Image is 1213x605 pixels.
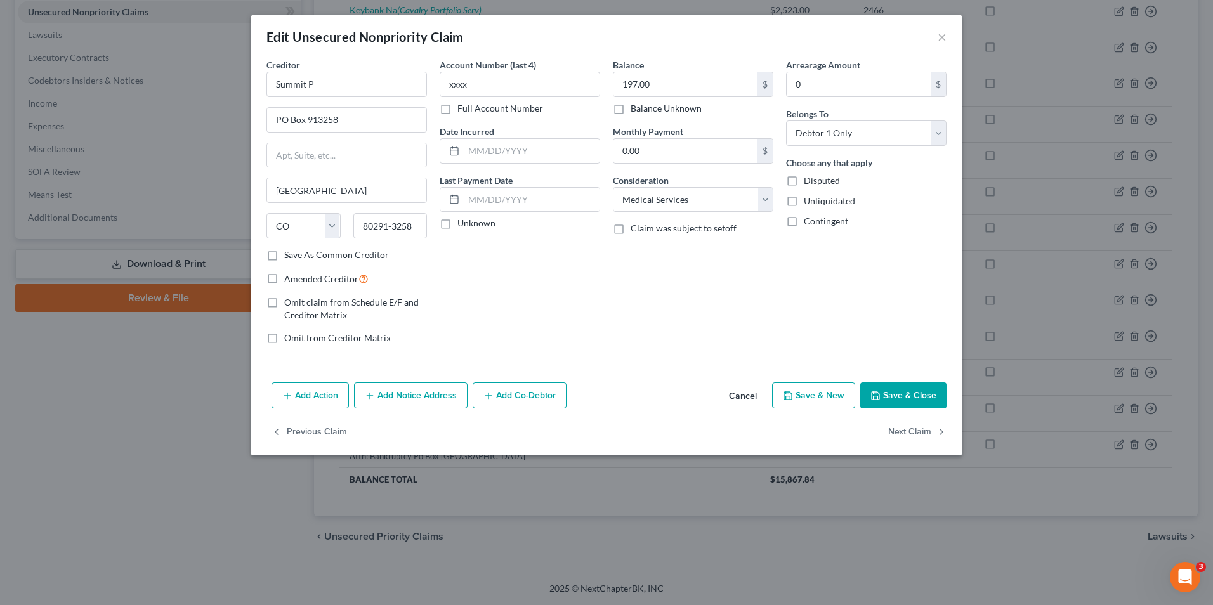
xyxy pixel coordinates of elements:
iframe: Intercom live chat [1170,562,1200,592]
span: Claim was subject to setoff [631,223,737,233]
input: 0.00 [613,72,757,96]
label: Full Account Number [457,102,543,115]
button: Previous Claim [272,419,347,445]
button: Cancel [719,384,767,409]
button: Add Co-Debtor [473,382,567,409]
button: × [938,29,947,44]
input: MM/DD/YYYY [464,139,600,163]
span: Omit claim from Schedule E/F and Creditor Matrix [284,297,419,320]
span: Omit from Creditor Matrix [284,332,391,343]
span: Unliquidated [804,195,855,206]
span: Disputed [804,175,840,186]
button: Save & New [772,382,855,409]
label: Balance [613,58,644,72]
label: Consideration [613,174,669,187]
label: Last Payment Date [440,174,513,187]
div: $ [757,139,773,163]
div: $ [931,72,946,96]
input: Apt, Suite, etc... [267,143,426,167]
input: 0.00 [613,139,757,163]
span: Belongs To [786,108,829,119]
button: Add Action [272,382,349,409]
span: Contingent [804,216,848,226]
label: Account Number (last 4) [440,58,536,72]
label: Monthly Payment [613,125,683,138]
label: Unknown [457,217,495,230]
input: Enter city... [267,178,426,202]
button: Save & Close [860,382,947,409]
label: Date Incurred [440,125,494,138]
div: Edit Unsecured Nonpriority Claim [266,28,464,46]
input: XXXX [440,72,600,97]
label: Balance Unknown [631,102,702,115]
input: 0.00 [787,72,931,96]
span: 3 [1196,562,1206,572]
span: Amended Creditor [284,273,358,284]
span: Creditor [266,60,300,70]
input: Search creditor by name... [266,72,427,97]
button: Next Claim [888,419,947,445]
label: Arrearage Amount [786,58,860,72]
label: Save As Common Creditor [284,249,389,261]
button: Add Notice Address [354,382,468,409]
input: Enter address... [267,108,426,132]
div: $ [757,72,773,96]
label: Choose any that apply [786,156,872,169]
input: Enter zip... [353,213,428,238]
input: MM/DD/YYYY [464,188,600,212]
